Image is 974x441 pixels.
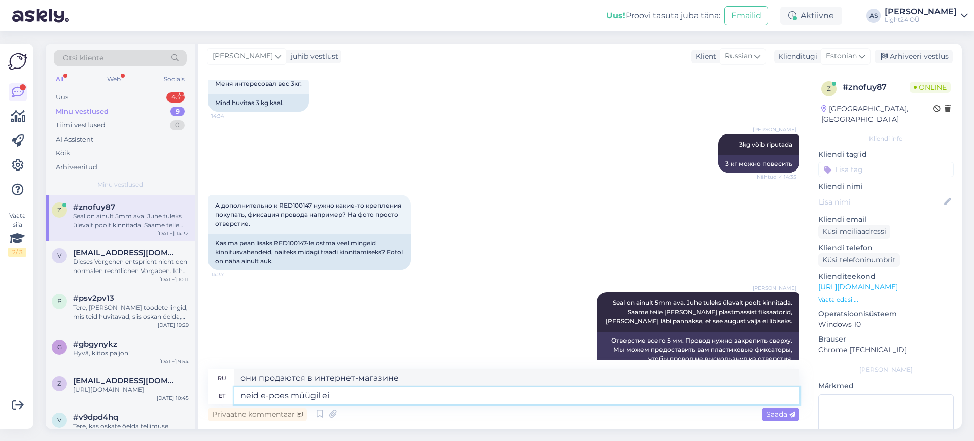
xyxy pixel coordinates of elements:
[56,120,106,130] div: Tiimi vestlused
[56,134,93,145] div: AI Assistent
[818,295,954,304] p: Vaata edasi ...
[818,334,954,345] p: Brauser
[875,50,953,63] div: Arhiveeri vestlus
[606,299,794,325] span: Seal on ainult 5mm ava. Juhe tuleks ülevalt poolt kinnitada. Saame teile [PERSON_NAME] plastmassi...
[57,416,61,424] span: v
[843,81,910,93] div: # znofuy87
[215,80,302,87] span: Меня интересовал вес 3кг.
[63,53,103,63] span: Otsi kliente
[54,73,65,86] div: All
[818,282,898,291] a: [URL][DOMAIN_NAME]
[73,212,189,230] div: Seal on ainult 5mm ava. Juhe tuleks ülevalt poolt kinnitada. Saame teile [PERSON_NAME] plastmassi...
[162,73,187,86] div: Socials
[157,394,189,402] div: [DATE] 10:45
[57,297,62,305] span: p
[56,148,71,158] div: Kõik
[724,6,768,25] button: Emailid
[866,9,881,23] div: AS
[885,16,957,24] div: Light24 OÜ
[97,180,143,189] span: Minu vestlused
[208,408,307,421] div: Privaatne kommentaar
[234,387,799,404] textarea: neid e-poes müügil ei
[56,92,68,103] div: Uus
[219,387,225,404] div: et
[780,7,842,25] div: Aktiivne
[691,51,716,62] div: Klient
[287,51,338,62] div: juhib vestlust
[73,376,179,385] span: zhene4kaa@mail.ru
[885,8,957,16] div: [PERSON_NAME]
[753,284,796,292] span: [PERSON_NAME]
[818,345,954,355] p: Chrome [TECHNICAL_ID]
[739,141,792,148] span: 3kg võib riputada
[766,410,795,419] span: Saada
[57,343,62,351] span: g
[818,134,954,143] div: Kliendi info
[170,107,185,117] div: 9
[213,51,273,62] span: [PERSON_NAME]
[818,243,954,253] p: Kliendi telefon
[73,413,118,422] span: #v9dpd4hq
[827,85,831,92] span: z
[234,369,799,387] textarea: их в интернет-магазине
[215,201,403,227] span: А дополнительно к RED100147 нужно какие-то крепления покупать, фиксация провода например? На фото...
[73,303,189,321] div: Tere, [PERSON_NAME] toodete lingid, mis teid huvitavad, siis oskan öelda, kui kiiresti me need Ba...
[818,181,954,192] p: Kliendi nimi
[158,321,189,329] div: [DATE] 19:29
[725,51,752,62] span: Russian
[818,253,900,267] div: Küsi telefoninumbrit
[718,155,799,173] div: 3 кг можно повесить
[73,202,115,212] span: #znofuy87
[818,162,954,177] input: Lisa tag
[57,206,61,214] span: z
[211,112,249,120] span: 14:34
[753,126,796,133] span: [PERSON_NAME]
[73,385,189,394] div: [URL][DOMAIN_NAME]
[821,104,933,125] div: [GEOGRAPHIC_DATA], [GEOGRAPHIC_DATA]
[818,319,954,330] p: Windows 10
[218,369,226,387] div: ru
[157,230,189,238] div: [DATE] 14:32
[73,422,189,440] div: Tere, kas oskate öelda tellimuse numbri?
[819,196,942,208] input: Lisa nimi
[606,11,625,20] b: Uus!
[73,294,114,303] span: #psv2pv13
[208,94,309,112] div: Mind huvitas 3 kg kaal.
[105,73,123,86] div: Web
[774,51,817,62] div: Klienditugi
[818,365,954,375] div: [PERSON_NAME]
[166,92,185,103] div: 43
[818,214,954,225] p: Kliendi email
[56,107,109,117] div: Minu vestlused
[818,225,890,239] div: Küsi meiliaadressi
[885,8,968,24] a: [PERSON_NAME]Light24 OÜ
[826,51,857,62] span: Estonian
[597,332,799,367] div: Отверстие всего 5 мм. Провод нужно закрепить сверху. Мы можем предоставить вам пластиковые фиксат...
[159,276,189,283] div: [DATE] 10:11
[818,271,954,282] p: Klienditeekond
[57,252,61,259] span: v
[818,381,954,391] p: Märkmed
[8,211,26,257] div: Vaata siia
[211,270,249,278] span: 14:37
[818,309,954,319] p: Operatsioonisüsteem
[57,380,61,387] span: z
[73,257,189,276] div: Dieses Vorgehen entspricht nicht den normalen rechtlichen Vorgaben. Ich werde die Leuchte zurücks...
[757,173,796,181] span: Nähtud ✓ 14:35
[73,248,179,257] span: v_klein80@yahoo.de
[818,149,954,160] p: Kliendi tag'id
[910,82,951,93] span: Online
[170,120,185,130] div: 0
[56,162,97,173] div: Arhiveeritud
[8,52,27,71] img: Askly Logo
[208,234,411,270] div: Kas ma pean lisaks RED100147-le ostma veel mingeid kinnitusvahendeid, näiteks midagi traadi kinni...
[159,358,189,365] div: [DATE] 9:54
[606,10,720,22] div: Proovi tasuta juba täna:
[73,340,117,349] span: #gbgynykz
[8,248,26,257] div: 2 / 3
[73,349,189,358] div: Hyvä, kiitos paljon!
